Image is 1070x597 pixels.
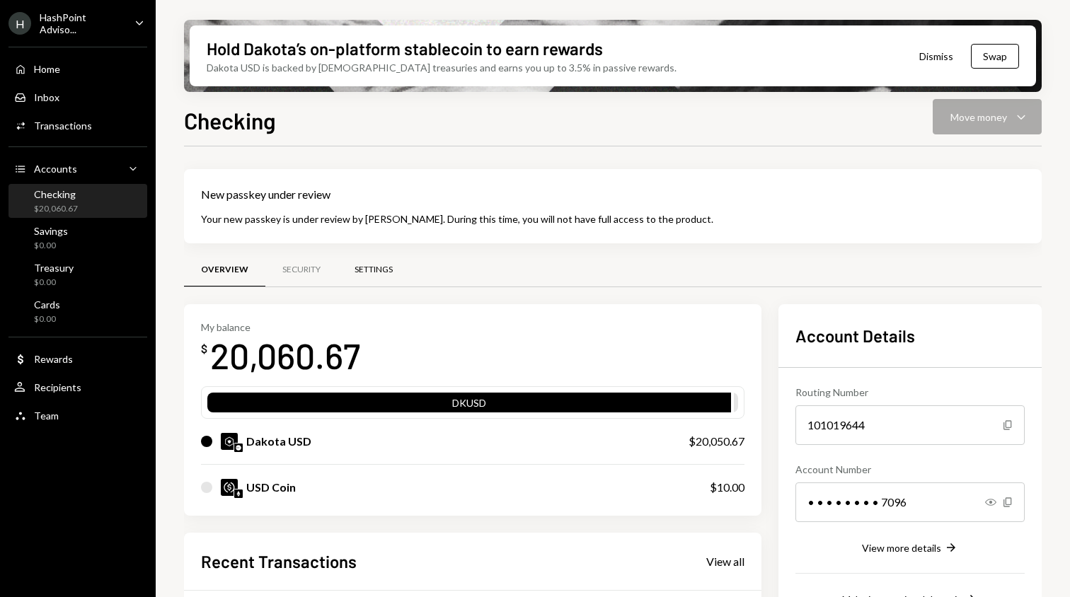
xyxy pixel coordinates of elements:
div: Accounts [34,163,77,175]
div: My balance [201,321,360,333]
a: Checking$20,060.67 [8,184,147,218]
div: H [8,12,31,35]
div: New passkey under review [201,186,1025,203]
div: $10.00 [710,479,744,496]
div: Your new passkey is under review by [PERSON_NAME]. During this time, you will not have full acces... [201,211,1025,226]
img: USDC [221,479,238,496]
a: Team [8,402,147,428]
div: Settings [355,264,393,276]
div: Routing Number [795,385,1025,400]
a: Security [265,252,338,288]
div: View more details [862,542,941,554]
h1: Checking [184,106,276,134]
div: Savings [34,225,68,237]
a: Rewards [8,346,147,371]
div: $0.00 [34,313,60,325]
a: Treasury$0.00 [8,257,147,291]
h2: Recent Transactions [201,550,357,573]
div: Hold Dakota’s on-platform stablecoin to earn rewards [207,37,603,60]
a: Savings$0.00 [8,221,147,255]
div: Cards [34,298,60,311]
div: Account Number [795,462,1025,477]
a: Cards$0.00 [8,294,147,328]
a: Recipients [8,374,147,400]
button: Swap [971,44,1019,69]
a: View all [706,553,744,569]
a: Overview [184,252,265,288]
div: $0.00 [34,277,74,289]
div: 20,060.67 [210,333,360,378]
a: Transactions [8,112,147,138]
div: $0.00 [34,240,68,252]
div: USD Coin [246,479,296,496]
div: • • • • • • • • 7096 [795,482,1025,522]
div: Dakota USD [246,433,311,450]
a: Home [8,56,147,81]
div: Team [34,410,59,422]
div: Checking [34,188,78,200]
button: Dismiss [902,40,971,73]
div: Dakota USD is backed by [DEMOGRAPHIC_DATA] treasuries and earns you up to 3.5% in passive rewards. [207,60,677,75]
img: base-mainnet [234,444,243,452]
div: View all [706,555,744,569]
div: Overview [201,264,248,276]
div: Rewards [34,353,73,365]
div: $20,050.67 [689,433,744,450]
div: Home [34,63,60,75]
h2: Account Details [795,324,1025,347]
div: DKUSD [207,395,731,415]
div: Security [282,264,321,276]
a: Inbox [8,84,147,110]
div: Inbox [34,91,59,103]
a: Accounts [8,156,147,181]
div: 101019644 [795,405,1025,445]
div: $ [201,342,207,356]
div: HashPoint Adviso... [40,11,123,35]
div: $20,060.67 [34,203,78,215]
div: Recipients [34,381,81,393]
button: View more details [862,540,958,556]
img: DKUSD [221,433,238,450]
img: ethereum-mainnet [234,489,243,498]
a: Settings [338,252,410,288]
div: Transactions [34,120,92,132]
div: Treasury [34,262,74,274]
